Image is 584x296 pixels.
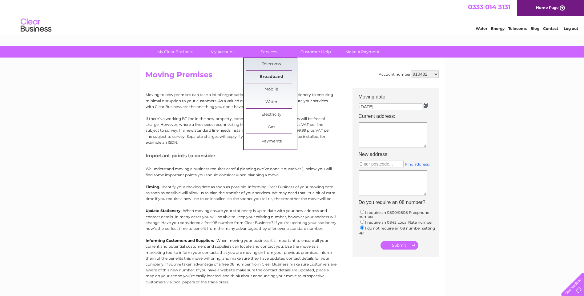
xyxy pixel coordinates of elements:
[146,238,336,285] p: - When moving your business it’s important to ensure all your current and potential customers and...
[246,109,297,121] a: Electricity
[246,83,297,96] a: Mobile
[379,70,439,78] div: Account number
[147,3,438,30] div: Clear Business is a trading name of Verastar Limited (registered in [GEOGRAPHIC_DATA] No. 3667643...
[146,185,159,189] b: Timing
[246,96,297,108] a: Water
[337,46,388,58] a: Make A Payment
[246,135,297,148] a: Payments
[356,88,442,102] th: Moving date:
[244,46,294,58] a: Services
[405,162,432,166] a: Find address...
[150,46,201,58] a: My Clear Business
[246,58,297,70] a: Telecoms
[476,26,487,31] a: Water
[381,241,418,250] input: Submit
[146,208,180,213] b: Update Stationery
[530,26,539,31] a: Blog
[20,16,52,35] img: logo.png
[508,26,527,31] a: Telecoms
[564,26,578,31] a: Log out
[246,71,297,83] a: Broadband
[146,153,336,158] h5: Important points to consider
[290,46,341,58] a: Customer Help
[356,198,442,207] th: Do you require an 08 number?
[146,184,336,202] p: - Identify your moving date as soon as possible. Informing Clear Business of your moving date as ...
[468,3,510,11] a: 0333 014 3131
[246,121,297,134] a: Gas
[146,70,439,82] h2: Moving Premises
[146,92,336,110] p: Moving to new premises can take a lot of organisation, from moving stock and stationery to ensuri...
[356,207,442,236] td: I require an 0800/0808 Freephone number I require an 0845 Local Rate number I do not require an 0...
[356,112,442,121] th: Current address:
[146,166,336,178] p: We understand moving a business requires careful planning (we’ve done it ourselves!), below you w...
[146,208,336,231] p: - When moving ensure your stationery is up to date with your new address and contact details. In ...
[146,116,336,145] p: If there’s a working BT line in the new property, connecting your telephone services will be free...
[146,238,214,243] b: Informing Customers and Suppliers
[356,150,442,159] th: New address:
[424,103,428,108] img: ...
[197,46,248,58] a: My Account
[491,26,505,31] a: Energy
[543,26,558,31] a: Contact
